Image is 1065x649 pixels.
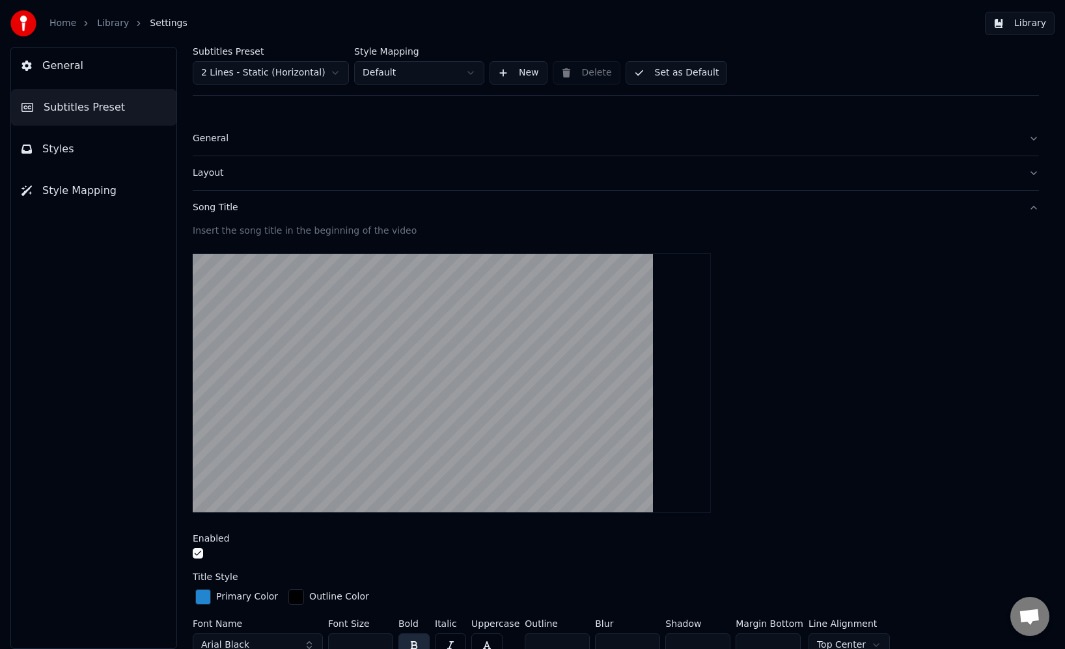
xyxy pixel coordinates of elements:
label: Margin Bottom [736,619,803,628]
button: Primary Color [193,587,281,607]
button: Subtitles Preset [11,89,176,126]
button: Style Mapping [11,173,176,209]
span: Style Mapping [42,183,117,199]
label: Enabled [193,534,230,543]
div: Layout [193,167,1018,180]
button: General [11,48,176,84]
label: Style Mapping [354,47,484,56]
button: Set as Default [626,61,728,85]
div: Insert the song title in the beginning of the video [193,225,1039,238]
label: Font Name [193,619,323,628]
label: Blur [595,619,660,628]
button: Outline Color [286,587,372,607]
label: Outline [525,619,590,628]
button: Song Title [193,191,1039,225]
label: Title Style [193,572,238,581]
nav: breadcrumb [49,17,187,30]
button: Styles [11,131,176,167]
span: Subtitles Preset [44,100,125,115]
button: Layout [193,156,1039,190]
div: Primary Color [216,590,278,603]
span: Styles [42,141,74,157]
button: Library [985,12,1055,35]
div: Song Title [193,201,1018,214]
div: Outline Color [309,590,369,603]
label: Font Size [328,619,393,628]
label: Line Alignment [809,619,890,628]
a: Library [97,17,129,30]
button: General [193,122,1039,156]
img: youka [10,10,36,36]
a: Home [49,17,76,30]
div: General [193,132,1018,145]
button: New [490,61,547,85]
span: Settings [150,17,187,30]
span: General [42,58,83,74]
label: Italic [435,619,466,628]
label: Subtitles Preset [193,47,349,56]
label: Uppercase [471,619,519,628]
a: Open chat [1010,597,1049,636]
label: Bold [398,619,430,628]
label: Shadow [665,619,730,628]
